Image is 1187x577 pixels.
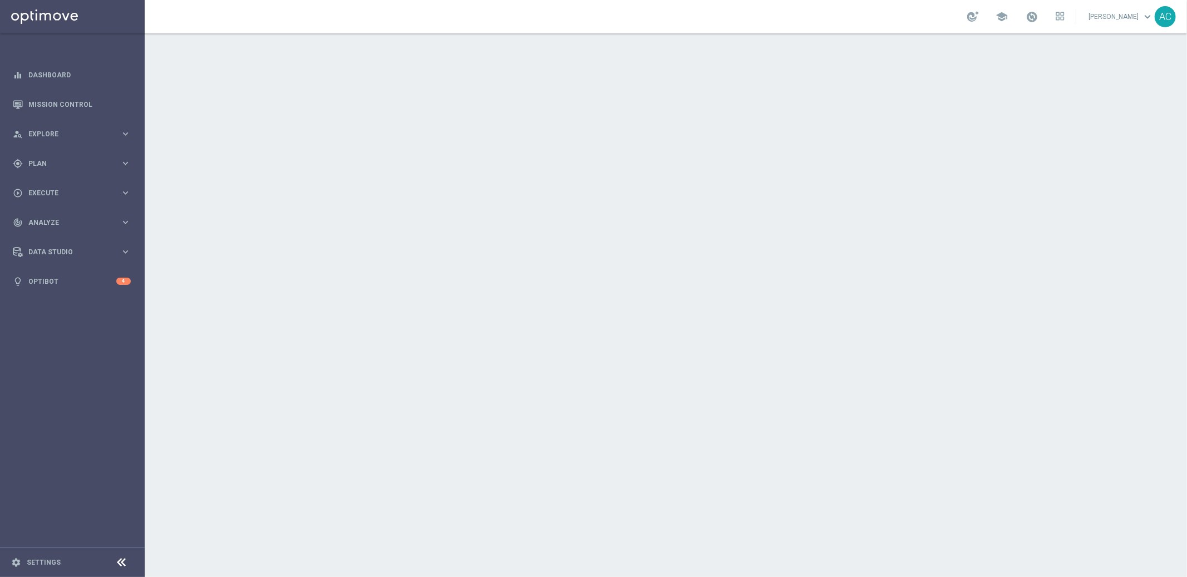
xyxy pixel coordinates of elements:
[28,219,120,226] span: Analyze
[13,218,23,228] i: track_changes
[12,71,131,80] button: equalizer Dashboard
[996,11,1008,23] span: school
[13,60,131,90] div: Dashboard
[12,100,131,109] button: Mission Control
[120,158,131,169] i: keyboard_arrow_right
[11,558,21,568] i: settings
[1087,8,1155,25] a: [PERSON_NAME]keyboard_arrow_down
[12,277,131,286] button: lightbulb Optibot 4
[13,129,120,139] div: Explore
[28,90,131,119] a: Mission Control
[28,60,131,90] a: Dashboard
[12,218,131,227] button: track_changes Analyze keyboard_arrow_right
[28,267,116,296] a: Optibot
[28,249,120,255] span: Data Studio
[12,189,131,198] button: play_circle_outline Execute keyboard_arrow_right
[28,160,120,167] span: Plan
[28,190,120,196] span: Execute
[116,278,131,285] div: 4
[13,70,23,80] i: equalizer
[120,188,131,198] i: keyboard_arrow_right
[1141,11,1154,23] span: keyboard_arrow_down
[13,277,23,287] i: lightbulb
[12,248,131,257] button: Data Studio keyboard_arrow_right
[120,217,131,228] i: keyboard_arrow_right
[27,559,61,566] a: Settings
[12,130,131,139] button: person_search Explore keyboard_arrow_right
[120,246,131,257] i: keyboard_arrow_right
[13,90,131,119] div: Mission Control
[28,131,120,137] span: Explore
[13,188,120,198] div: Execute
[13,267,131,296] div: Optibot
[13,247,120,257] div: Data Studio
[13,129,23,139] i: person_search
[120,129,131,139] i: keyboard_arrow_right
[13,218,120,228] div: Analyze
[1155,6,1176,27] div: AC
[12,159,131,168] button: gps_fixed Plan keyboard_arrow_right
[13,159,120,169] div: Plan
[13,188,23,198] i: play_circle_outline
[13,159,23,169] i: gps_fixed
